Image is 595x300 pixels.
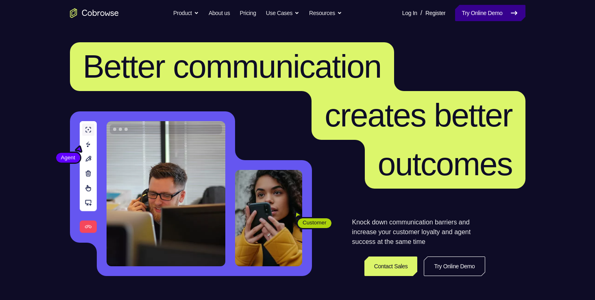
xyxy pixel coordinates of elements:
[402,5,417,21] a: Log In
[325,97,512,133] span: creates better
[424,257,485,276] a: Try Online Demo
[240,5,256,21] a: Pricing
[107,121,225,266] img: A customer support agent talking on the phone
[352,217,485,247] p: Knock down communication barriers and increase your customer loyalty and agent success at the sam...
[309,5,342,21] button: Resources
[70,8,119,18] a: Go to the home page
[455,5,525,21] a: Try Online Demo
[378,146,512,182] span: outcomes
[266,5,299,21] button: Use Cases
[235,170,302,266] img: A customer holding their phone
[364,257,418,276] a: Contact Sales
[421,8,422,18] span: /
[209,5,230,21] a: About us
[425,5,445,21] a: Register
[83,48,381,85] span: Better communication
[173,5,199,21] button: Product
